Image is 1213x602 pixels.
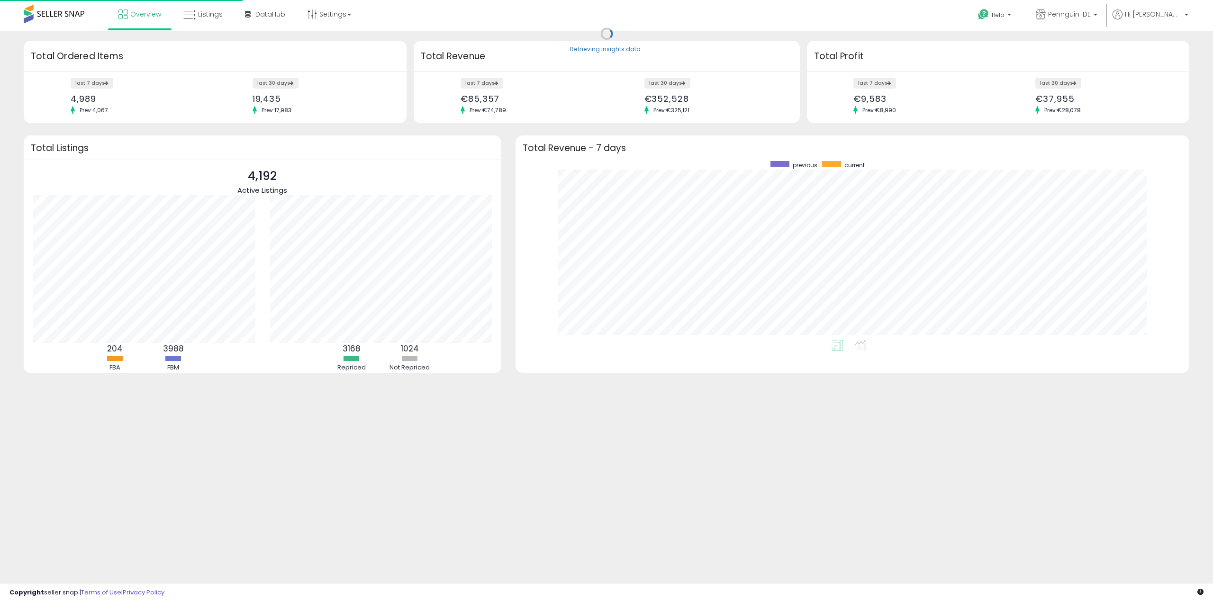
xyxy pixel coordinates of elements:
span: Prev: €74,789 [465,106,511,114]
div: €352,528 [644,94,783,104]
span: DataHub [255,9,285,19]
div: FBM [145,363,202,372]
label: last 7 days [71,78,113,89]
span: Overview [130,9,161,19]
div: Retrieving insights data.. [570,45,643,54]
b: 204 [107,343,123,354]
div: €9,583 [853,94,991,104]
span: Active Listings [237,185,287,195]
label: last 30 days [1035,78,1081,89]
span: Prev: €8,990 [858,106,901,114]
div: 4,989 [71,94,208,104]
div: FBA [87,363,144,372]
h3: Total Ordered Items [31,50,399,63]
label: last 30 days [253,78,299,89]
a: Help [970,1,1021,31]
div: Not Repriced [381,363,438,372]
a: Hi [PERSON_NAME] [1113,9,1188,31]
b: 3988 [163,343,184,354]
h3: Total Profit [814,50,1183,63]
span: Prev: €28,078 [1040,106,1086,114]
span: current [844,161,865,169]
div: Repriced [323,363,380,372]
span: Pennguin-DE [1048,9,1091,19]
label: last 7 days [461,78,503,89]
h3: Total Revenue - 7 days [523,144,1183,152]
b: 1024 [401,343,419,354]
span: Prev: €325,121 [649,106,694,114]
label: last 7 days [853,78,896,89]
span: Hi [PERSON_NAME] [1125,9,1182,19]
div: 19,435 [253,94,390,104]
label: last 30 days [644,78,690,89]
i: Get Help [978,9,989,20]
span: Prev: 17,983 [257,106,296,114]
span: Prev: 4,067 [75,106,113,114]
span: Listings [198,9,223,19]
div: €85,357 [461,94,599,104]
h3: Total Listings [31,144,494,152]
span: previous [793,161,817,169]
p: 4,192 [237,167,287,185]
b: 3168 [343,343,361,354]
div: €37,955 [1035,94,1173,104]
h3: Total Revenue [421,50,793,63]
span: Help [992,11,1005,19]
